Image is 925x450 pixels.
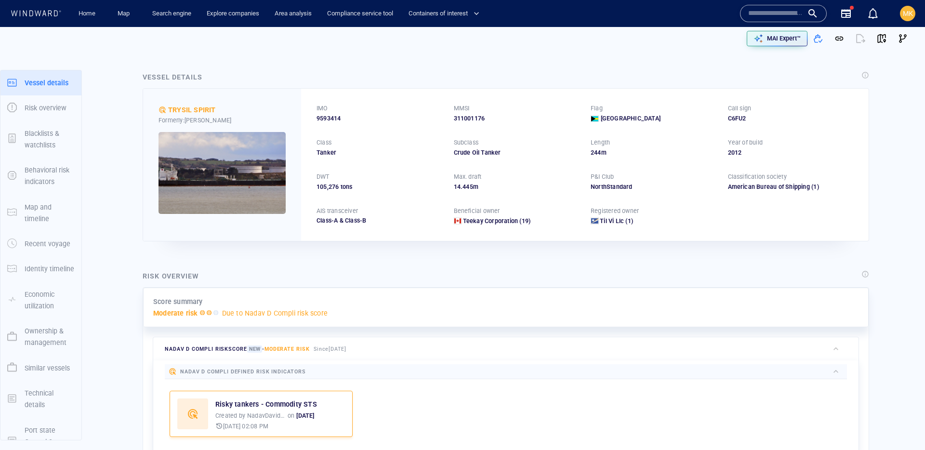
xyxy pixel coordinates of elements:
[624,217,633,225] span: (1)
[25,102,66,114] p: Risk overview
[317,207,358,215] p: AIS transceiver
[591,183,716,191] div: NorthStandard
[0,282,81,319] button: Economic utilization
[317,217,338,224] span: Class-A
[114,5,137,22] a: Map
[215,398,317,410] p: Risky tankers - Commodity STS
[767,34,801,43] p: MAI Expert™
[159,132,286,214] img: 5905c34b9396684c69f67398_0
[405,5,488,22] button: Containers of interest
[600,217,633,225] a: Til Vi Llc (1)
[143,270,199,282] div: Risk overview
[317,104,328,113] p: IMO
[0,381,81,418] button: Technical details
[747,31,807,46] button: MAI Expert™
[591,207,639,215] p: Registered owner
[600,217,624,225] span: Til Vi Llc
[0,195,81,232] button: Map and timeline
[25,387,75,411] p: Technical details
[807,28,829,49] button: Add to vessel list
[463,217,518,225] span: Teekay Corporation
[898,4,917,23] button: MK
[159,106,166,114] div: Nadav D Compli defined risk: moderate risk
[454,114,580,123] div: 311001176
[454,138,479,147] p: Subclass
[591,149,601,156] span: 244
[25,325,75,349] p: Ownership & management
[153,307,198,319] p: Moderate risk
[0,295,81,304] a: Economic utilization
[810,183,853,191] span: (1)
[454,172,482,181] p: Max. draft
[454,207,500,215] p: Beneficial owner
[903,10,913,17] span: MK
[180,369,306,375] span: Nadav D Compli defined risk indicators
[728,148,854,157] div: 2012
[168,104,216,116] div: TRYSIL SPIRIT
[601,114,661,123] span: [GEOGRAPHIC_DATA]
[25,362,70,374] p: Similar vessels
[247,411,286,420] p: NadavDavidson2
[25,77,68,89] p: Vessel details
[223,422,268,431] p: [DATE] 02:08 PM
[0,356,81,381] button: Similar vessels
[296,411,314,420] p: [DATE]
[867,8,879,19] div: Notification center
[462,183,473,190] span: 445
[473,183,478,190] span: m
[728,138,763,147] p: Year of build
[25,201,75,225] p: Map and timeline
[0,121,81,158] button: Blacklists & watchlists
[0,158,81,195] button: Behavioral risk indicators
[25,128,75,151] p: Blacklists & watchlists
[728,104,752,113] p: Call sign
[271,5,316,22] a: Area analysis
[0,363,81,372] a: Similar vessels
[247,345,262,353] span: New
[0,256,81,281] button: Identity timeline
[463,217,531,225] a: Teekay Corporation (19)
[317,148,442,157] div: Tanker
[591,172,614,181] p: P&I Club
[0,394,81,403] a: Technical details
[601,149,607,156] span: m
[591,138,610,147] p: Length
[153,296,203,307] p: Score summary
[159,116,286,125] div: Formerly: [PERSON_NAME]
[0,264,81,273] a: Identity timeline
[0,208,81,217] a: Map and timeline
[0,78,81,87] a: Vessel details
[728,183,810,191] div: American Bureau of Shipping
[518,217,530,225] span: (19)
[0,239,81,248] a: Recent voyage
[264,346,310,352] span: Moderate risk
[0,332,81,341] a: Ownership & management
[314,346,347,352] span: Since [DATE]
[728,172,787,181] p: Classification society
[728,114,854,123] div: C6FU2
[0,134,81,143] a: Blacklists & watchlists
[461,183,462,190] span: .
[317,183,442,191] div: 105,276 tons
[0,437,81,446] a: Port state Control & Casualties
[75,5,99,22] a: Home
[71,5,102,22] button: Home
[110,5,141,22] button: Map
[0,231,81,256] button: Recent voyage
[323,5,397,22] a: Compliance service tool
[25,164,75,188] p: Behavioral risk indicators
[203,5,263,22] button: Explore companies
[340,217,344,224] span: &
[0,171,81,180] a: Behavioral risk indicators
[148,5,195,22] a: Search engine
[143,71,202,83] div: Vessel details
[0,95,81,120] button: Risk overview
[317,172,330,181] p: DWT
[25,289,75,312] p: Economic utilization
